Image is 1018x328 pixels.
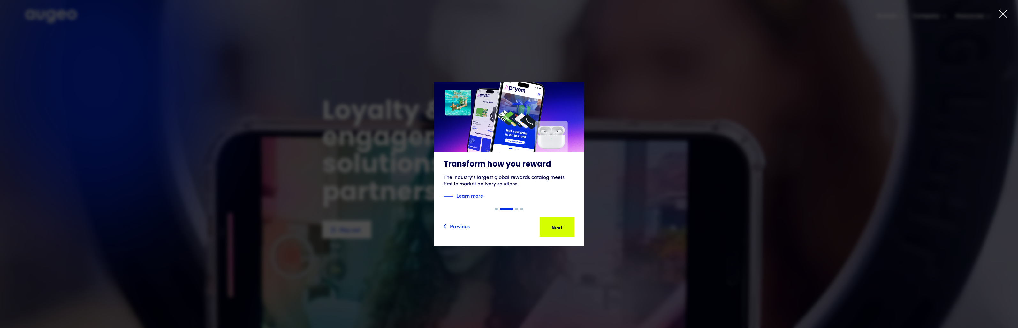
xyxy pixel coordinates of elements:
[515,208,518,210] div: Show slide 3 of 4
[444,160,574,169] h3: Transform how you reward
[444,175,574,187] div: The industry's largest global rewards catalog meets first to market delivery solutions.
[456,192,483,199] strong: Learn more
[450,222,470,230] div: Previous
[520,208,523,210] div: Show slide 4 of 4
[540,217,574,237] a: Next
[444,192,453,200] img: Blue decorative line
[500,208,513,210] div: Show slide 2 of 4
[495,208,498,210] div: Show slide 1 of 4
[434,82,584,208] a: Transform how you rewardThe industry's largest global rewards catalog meets first to market deliv...
[484,192,493,200] img: Blue text arrow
